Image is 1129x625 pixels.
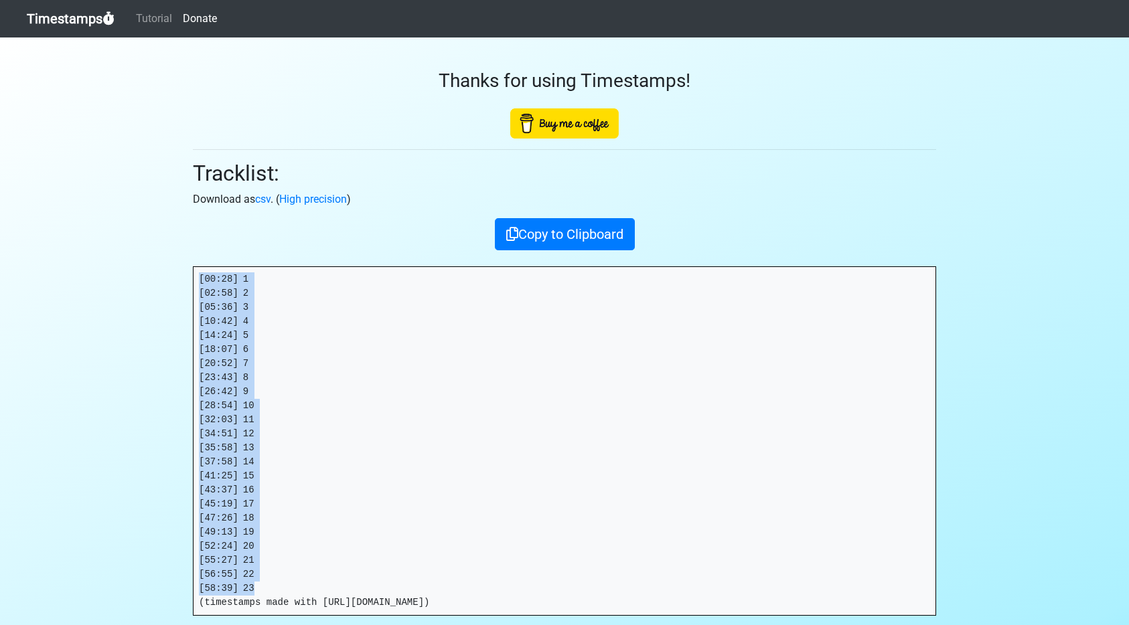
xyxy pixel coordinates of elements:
[255,193,271,205] a: csv
[193,161,936,186] h2: Tracklist:
[193,191,936,207] p: Download as . ( )
[131,5,177,32] a: Tutorial
[194,267,935,615] pre: [00:28] 1 [02:58] 2 [05:36] 3 [10:42] 4 [14:24] 5 [18:07] 6 [20:52] 7 [23:43] 8 [26:42] 9 [28:54]...
[193,70,936,92] h3: Thanks for using Timestamps!
[495,218,635,250] button: Copy to Clipboard
[510,108,619,139] img: Buy Me A Coffee
[177,5,222,32] a: Donate
[27,5,115,32] a: Timestamps
[279,193,347,205] a: High precision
